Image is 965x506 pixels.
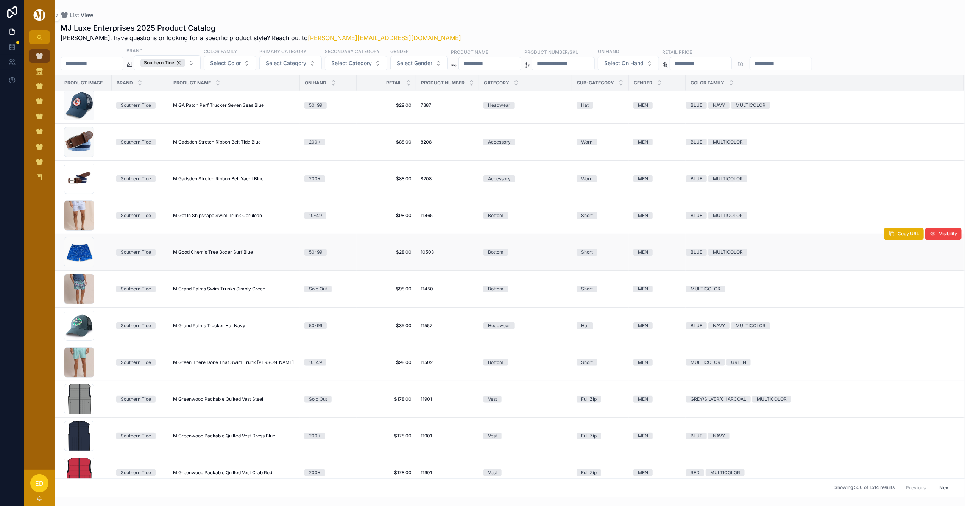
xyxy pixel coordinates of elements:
[325,48,380,55] label: Secondary Category
[309,212,322,219] div: 10-49
[581,175,592,182] div: Worn
[638,212,648,219] div: MEN
[581,212,593,219] div: Short
[421,139,432,145] span: 8208
[577,322,624,329] a: Hat
[309,396,327,403] div: Sold Out
[390,48,409,55] label: Gender
[121,396,151,403] div: Southern Tide
[361,176,412,182] a: $88.00
[116,102,164,109] a: Southern Tide
[173,470,272,476] span: M Greenwood Packable Quilted Vest Crab Red
[421,433,432,439] span: 11901
[713,139,743,145] div: MULTICOLOR
[691,396,746,403] div: GREY/SILVER/CHARCOAL
[304,102,352,109] a: 50-99
[638,322,648,329] div: MEN
[397,59,432,67] span: Select Gender
[633,175,681,182] a: MEN
[309,469,321,476] div: 200+
[686,359,955,366] a: MULTICOLORGREEN
[361,286,412,292] span: $98.00
[691,80,724,86] span: Color Family
[421,359,474,365] a: 11502
[691,212,702,219] div: BLUE
[116,322,164,329] a: Southern Tide
[361,433,412,439] span: $178.00
[173,323,245,329] span: M Grand Palms Trucker Hat Navy
[421,286,474,292] a: 11450
[173,249,295,255] a: M Good Chemis Tree Boxer Surf Blue
[488,175,511,182] div: Accessory
[121,139,151,145] div: Southern Tide
[483,212,567,219] a: Bottom
[173,470,295,476] a: M Greenwood Packable Quilted Vest Crab Red
[686,175,955,182] a: BLUEMULTICOLOR
[738,59,744,68] p: to
[713,212,743,219] div: MULTICOLOR
[173,286,265,292] span: M Grand Palms Swim Trunks Simply Green
[309,139,321,145] div: 200+
[633,396,681,403] a: MEN
[686,469,955,476] a: REDMULTICOLOR
[488,469,497,476] div: Vest
[361,323,412,329] a: $35.00
[140,59,185,67] div: Southern Tide
[581,433,597,439] div: Full Zip
[686,249,955,256] a: BLUEMULTICOLOR
[686,212,955,219] a: BLUEMULTICOLOR
[116,396,164,403] a: Southern Tide
[116,249,164,256] a: Southern Tide
[126,47,143,54] label: Brand
[757,396,787,403] div: MULTICOLOR
[581,139,592,145] div: Worn
[633,433,681,439] a: MEN
[61,23,461,33] h1: MJ Luxe Enterprises 2025 Product Catalog
[488,249,504,256] div: Bottom
[173,176,295,182] a: M Gadsden Stretch Ribbon Belt Yacht Blue
[633,212,681,219] a: MEN
[483,175,567,182] a: Accessory
[421,396,432,402] span: 11901
[309,175,321,182] div: 200+
[638,359,648,366] div: MEN
[304,359,352,366] a: 10-49
[35,479,44,488] span: ED
[266,59,306,67] span: Select Category
[361,470,412,476] a: $178.00
[633,359,681,366] a: MEN
[421,286,433,292] span: 11450
[577,469,624,476] a: Full Zip
[577,396,624,403] a: Full Zip
[116,212,164,219] a: Southern Tide
[581,396,597,403] div: Full Zip
[488,322,510,329] div: Headwear
[577,139,624,145] a: Worn
[577,433,624,439] a: Full Zip
[736,102,765,109] div: MULTICOLOR
[361,396,412,402] a: $178.00
[361,249,412,255] a: $28.00
[934,482,956,494] button: Next
[421,433,474,439] a: 11901
[173,396,263,402] span: M Greenwood Packable Quilted Vest Steel
[686,433,955,439] a: BLUENAVY
[361,359,412,365] a: $98.00
[121,469,151,476] div: Southern Tide
[638,469,648,476] div: MEN
[361,212,412,219] span: $98.00
[304,175,352,182] a: 200+
[64,80,103,86] span: Product Image
[691,286,720,292] div: MULTICOLOR
[304,396,352,403] a: Sold Out
[713,175,743,182] div: MULTICOLOR
[304,212,352,219] a: 10-49
[304,286,352,292] a: Sold Out
[116,359,164,366] a: Southern Tide
[691,469,700,476] div: RED
[834,485,895,491] span: Showing 500 of 1514 results
[173,102,295,108] a: M GA Patch Perf Trucker Seven Seas Blue
[32,9,47,21] img: App logo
